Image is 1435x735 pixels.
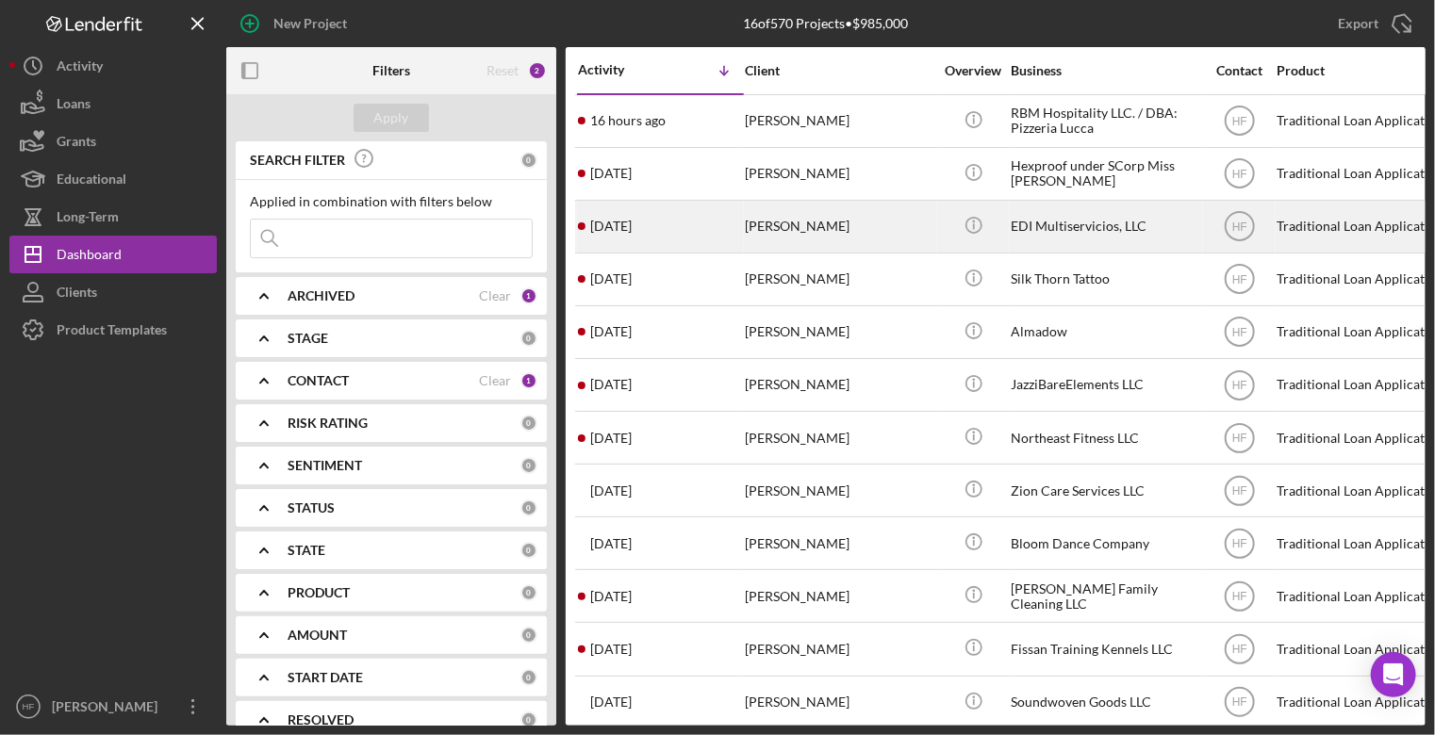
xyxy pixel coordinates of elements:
[745,254,933,304] div: [PERSON_NAME]
[1232,590,1247,603] text: HF
[520,627,537,644] div: 0
[1011,202,1199,252] div: EDI Multiservicios, LLC
[1371,652,1416,697] div: Open Intercom Messenger
[745,624,933,674] div: [PERSON_NAME]
[9,160,217,198] button: Educational
[9,236,217,273] a: Dashboard
[1232,644,1247,657] text: HF
[9,122,217,160] a: Grants
[1011,307,1199,357] div: Almadow
[288,500,335,515] b: STATUS
[9,311,217,349] button: Product Templates
[520,542,537,559] div: 0
[288,288,355,303] b: ARCHIVED
[1232,220,1247,234] text: HF
[1232,326,1247,339] text: HF
[372,63,410,78] b: Filters
[1204,63,1275,78] div: Contact
[590,642,632,657] time: 2025-07-23 17:01
[57,236,122,278] div: Dashboard
[57,47,103,90] div: Activity
[1232,432,1247,445] text: HF
[520,711,537,728] div: 0
[9,273,217,311] button: Clients
[745,571,933,621] div: [PERSON_NAME]
[9,47,217,85] button: Activity
[1232,273,1247,286] text: HF
[520,584,537,601] div: 0
[1011,465,1199,515] div: Zion Care Services LLC
[9,688,217,726] button: HF[PERSON_NAME]
[590,166,632,181] time: 2025-08-14 21:22
[745,465,933,515] div: [PERSON_NAME]
[273,5,347,42] div: New Project
[590,536,632,551] time: 2025-07-27 03:33
[288,416,368,431] b: RISK RATING
[745,307,933,357] div: [PERSON_NAME]
[590,483,632,498] time: 2025-07-29 01:41
[1232,484,1247,498] text: HF
[520,330,537,347] div: 0
[590,324,632,339] time: 2025-08-07 04:16
[250,153,345,168] b: SEARCH FILTER
[1011,678,1199,727] div: Soundwoven Goods LLC
[479,373,511,388] div: Clear
[1011,624,1199,674] div: Fissan Training Kennels LLC
[9,85,217,122] button: Loans
[487,63,519,78] div: Reset
[57,160,126,203] div: Educational
[590,219,632,234] time: 2025-08-14 03:17
[744,16,909,31] div: 16 of 570 Projects • $985,000
[520,287,537,304] div: 1
[745,518,933,568] div: [PERSON_NAME]
[479,288,511,303] div: Clear
[1011,360,1199,410] div: JazziBareElements LLC
[1011,571,1199,621] div: [PERSON_NAME] Family Cleaning LLC
[590,589,632,604] time: 2025-07-24 04:25
[745,360,933,410] div: [PERSON_NAME]
[590,377,632,392] time: 2025-08-04 17:46
[288,373,349,388] b: CONTACT
[520,152,537,169] div: 0
[745,149,933,199] div: [PERSON_NAME]
[590,271,632,286] time: 2025-08-07 05:22
[354,104,429,132] button: Apply
[288,458,362,473] b: SENTIMENT
[1338,5,1378,42] div: Export
[938,63,1009,78] div: Overview
[250,194,533,209] div: Applied in combination with filters below
[745,96,933,146] div: [PERSON_NAME]
[1011,63,1199,78] div: Business
[590,113,666,128] time: 2025-08-18 01:53
[226,5,366,42] button: New Project
[288,628,347,643] b: AMOUNT
[745,678,933,727] div: [PERSON_NAME]
[47,688,170,730] div: [PERSON_NAME]
[1011,518,1199,568] div: Bloom Dance Company
[288,712,354,727] b: RESOLVED
[1232,696,1247,710] text: HF
[528,61,547,80] div: 2
[1232,379,1247,392] text: HF
[1011,96,1199,146] div: RBM Hospitality LLC. / DBA: Pizzeria Lucca
[1011,149,1199,199] div: Hexproof under SCorp Miss [PERSON_NAME]
[1232,168,1247,181] text: HF
[520,415,537,432] div: 0
[23,702,35,712] text: HF
[374,104,409,132] div: Apply
[288,543,325,558] b: STATE
[1319,5,1426,42] button: Export
[57,273,97,316] div: Clients
[590,694,632,710] time: 2025-07-22 18:59
[57,122,96,165] div: Grants
[9,198,217,236] button: Long-Term
[520,669,537,686] div: 0
[1011,254,1199,304] div: Silk Thorn Tattoo
[288,585,350,600] b: PRODUCT
[288,331,328,346] b: STAGE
